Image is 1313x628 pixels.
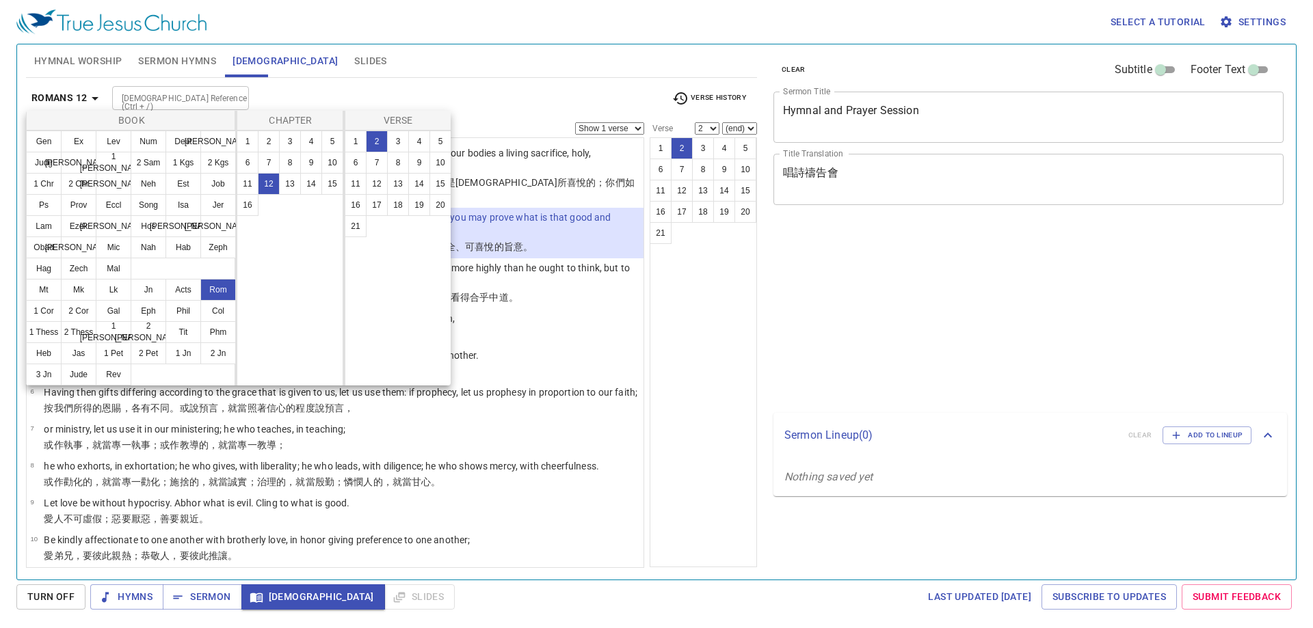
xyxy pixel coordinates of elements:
button: Hos [131,215,166,237]
button: Eph [131,300,166,322]
button: 16 [237,194,258,216]
button: 15 [321,173,343,195]
button: 1 Kgs [165,152,201,174]
button: Neh [131,173,166,195]
button: 12 [366,173,388,195]
button: Prov [61,194,96,216]
p: Verse [348,113,448,127]
button: 13 [387,173,409,195]
button: 9 [408,152,430,174]
button: Rev [96,364,131,385]
button: 7 [258,152,280,174]
button: 6 [345,152,367,174]
button: Hag [26,258,62,279]
button: 1 Cor [26,300,62,322]
button: Jer [200,194,236,216]
button: 17 [366,194,388,216]
button: 2 Sam [131,152,166,174]
button: Mic [96,236,131,258]
button: Ezek [61,215,96,237]
button: 5 [321,131,343,152]
button: Phil [165,300,201,322]
button: Est [165,173,201,195]
button: 8 [279,152,301,174]
p: Chapter [240,113,341,127]
button: 9 [300,152,322,174]
button: 3 [387,131,409,152]
button: 15 [429,173,451,195]
button: 2 [366,131,388,152]
button: [PERSON_NAME] [200,215,236,237]
button: Zech [61,258,96,279]
button: Mt [26,279,62,301]
button: Lk [96,279,131,301]
button: 6 [237,152,258,174]
button: 8 [387,152,409,174]
button: 11 [237,173,258,195]
button: Nah [131,236,166,258]
button: Phm [200,321,236,343]
button: Jn [131,279,166,301]
button: Acts [165,279,201,301]
button: Gen [26,131,62,152]
button: 2 Pet [131,342,166,364]
button: 4 [300,131,322,152]
button: Song [131,194,166,216]
button: 11 [345,173,367,195]
button: 2 Cor [61,300,96,322]
button: Lev [96,131,131,152]
button: Gal [96,300,131,322]
button: [PERSON_NAME] [96,215,131,237]
button: 2 Kgs [200,152,236,174]
button: 13 [279,173,301,195]
button: Tit [165,321,201,343]
button: Heb [26,342,62,364]
button: 2 [258,131,280,152]
button: 10 [321,152,343,174]
button: Col [200,300,236,322]
button: Ps [26,194,62,216]
button: 2 Thess [61,321,96,343]
button: 1 [237,131,258,152]
button: 7 [366,152,388,174]
button: 16 [345,194,367,216]
button: Hab [165,236,201,258]
button: Mk [61,279,96,301]
button: Jude [61,364,96,385]
button: 20 [429,194,451,216]
button: 2 [PERSON_NAME] [131,321,166,343]
button: Rom [200,279,236,301]
button: Deut [165,131,201,152]
button: 5 [429,131,451,152]
button: 3 Jn [26,364,62,385]
button: Mal [96,258,131,279]
button: [PERSON_NAME] [61,152,96,174]
button: 1 Thess [26,321,62,343]
button: Lam [26,215,62,237]
button: [PERSON_NAME] [96,173,131,195]
button: Isa [165,194,201,216]
button: 3 [279,131,301,152]
button: Zeph [200,236,236,258]
button: [PERSON_NAME] [165,215,201,237]
button: [PERSON_NAME] [61,236,96,258]
button: Eccl [96,194,131,216]
button: 4 [408,131,430,152]
button: 12 [258,173,280,195]
button: 1 Jn [165,342,201,364]
button: [PERSON_NAME] [200,131,236,152]
button: Jas [61,342,96,364]
button: 1 [PERSON_NAME] [96,321,131,343]
button: 19 [408,194,430,216]
button: 1 Pet [96,342,131,364]
button: 1 [345,131,367,152]
button: Num [131,131,166,152]
button: 2 Chr [61,173,96,195]
button: Ex [61,131,96,152]
button: 18 [387,194,409,216]
button: Obad [26,236,62,258]
p: Book [29,113,234,127]
button: 14 [300,173,322,195]
button: 10 [429,152,451,174]
button: Judg [26,152,62,174]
